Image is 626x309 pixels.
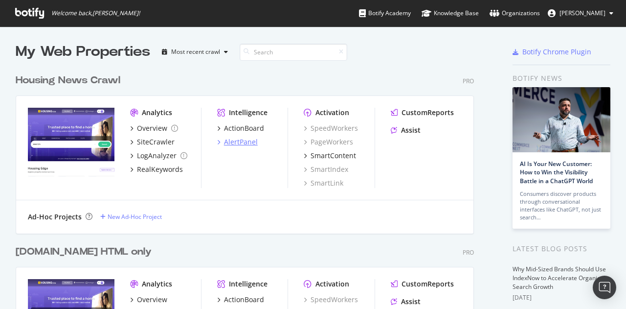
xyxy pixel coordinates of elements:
[304,295,358,305] a: SpeedWorkers
[137,123,167,133] div: Overview
[240,44,347,61] input: Search
[391,125,421,135] a: Assist
[217,137,258,147] a: AlertPanel
[16,73,120,88] div: Housing News Crawl
[137,151,177,161] div: LogAnalyzer
[137,165,183,174] div: RealKeywords
[520,160,593,185] a: AI Is Your New Customer: How to Win the Visibility Battle in a ChatGPT World
[130,137,175,147] a: SiteCrawler
[130,295,167,305] a: Overview
[224,295,264,305] div: ActionBoard
[224,137,258,147] div: AlertPanel
[51,9,140,17] span: Welcome back, [PERSON_NAME] !
[391,279,454,289] a: CustomReports
[142,279,172,289] div: Analytics
[463,248,474,257] div: Pro
[513,47,591,57] a: Botify Chrome Plugin
[513,243,610,254] div: Latest Blog Posts
[513,73,610,84] div: Botify news
[130,151,187,161] a: LogAnalyzer
[315,279,349,289] div: Activation
[16,245,156,259] a: [DOMAIN_NAME] HTML only
[142,108,172,118] div: Analytics
[304,178,343,188] a: SmartLink
[108,213,162,221] div: New Ad-Hoc Project
[28,212,82,222] div: Ad-Hoc Projects
[16,42,150,62] div: My Web Properties
[463,77,474,85] div: Pro
[229,279,268,289] div: Intelligence
[158,44,232,60] button: Most recent crawl
[100,213,162,221] a: New Ad-Hoc Project
[559,9,605,17] span: Bikash Behera
[402,279,454,289] div: CustomReports
[513,265,606,291] a: Why Mid-Sized Brands Should Use IndexNow to Accelerate Organic Search Growth
[304,137,353,147] a: PageWorkers
[513,87,610,152] img: AI Is Your New Customer: How to Win the Visibility Battle in a ChatGPT World
[16,245,152,259] div: [DOMAIN_NAME] HTML only
[490,8,540,18] div: Organizations
[304,123,358,133] a: SpeedWorkers
[311,151,356,161] div: SmartContent
[130,123,178,133] a: Overview
[513,293,610,302] div: [DATE]
[171,49,220,55] div: Most recent crawl
[540,5,621,21] button: [PERSON_NAME]
[16,73,124,88] a: Housing News Crawl
[359,8,411,18] div: Botify Academy
[130,165,183,174] a: RealKeywords
[28,108,114,177] img: Housing News Crawl
[391,108,454,118] a: CustomReports
[522,47,591,57] div: Botify Chrome Plugin
[402,108,454,118] div: CustomReports
[217,123,264,133] a: ActionBoard
[217,295,264,305] a: ActionBoard
[137,295,167,305] div: Overview
[401,297,421,307] div: Assist
[520,190,603,221] div: Consumers discover products through conversational interfaces like ChatGPT, not just search…
[401,125,421,135] div: Assist
[304,165,348,174] a: SmartIndex
[304,151,356,161] a: SmartContent
[137,137,175,147] div: SiteCrawler
[229,108,268,118] div: Intelligence
[422,8,479,18] div: Knowledge Base
[593,276,616,299] div: Open Intercom Messenger
[391,297,421,307] a: Assist
[315,108,349,118] div: Activation
[224,123,264,133] div: ActionBoard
